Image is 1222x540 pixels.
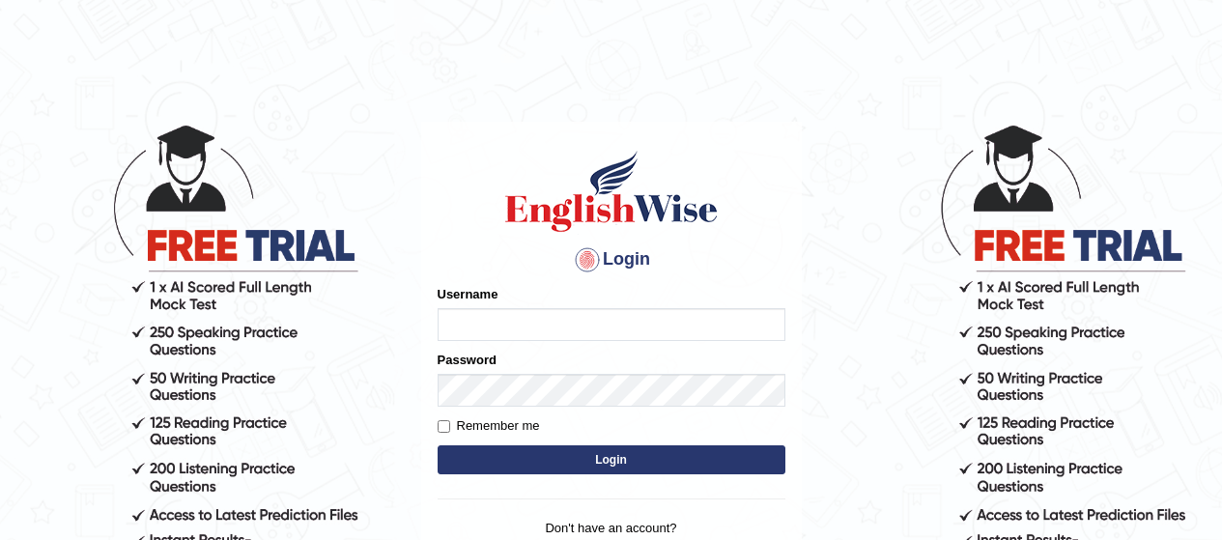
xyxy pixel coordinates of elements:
input: Remember me [438,420,450,433]
img: Logo of English Wise sign in for intelligent practice with AI [501,148,722,235]
h4: Login [438,244,785,275]
label: Password [438,351,497,369]
button: Login [438,445,785,474]
label: Username [438,285,498,303]
label: Remember me [438,416,540,436]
